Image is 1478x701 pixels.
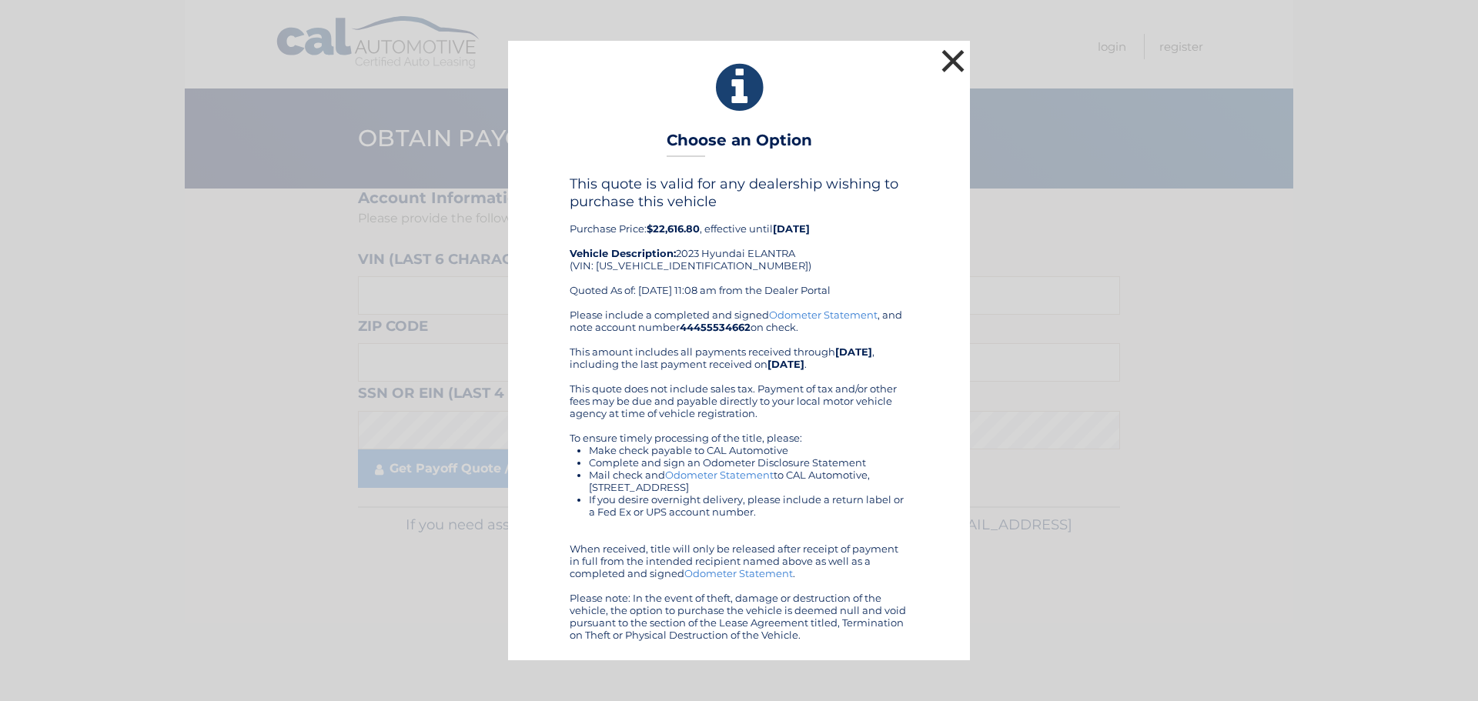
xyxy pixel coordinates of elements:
b: $22,616.80 [647,222,700,235]
button: × [938,45,968,76]
a: Odometer Statement [769,309,878,321]
h3: Choose an Option [667,131,812,158]
b: [DATE] [773,222,810,235]
a: Odometer Statement [684,567,793,579]
div: Purchase Price: , effective until 2023 Hyundai ELANTRA (VIN: [US_VEHICLE_IDENTIFICATION_NUMBER]) ... [570,175,908,308]
div: Please include a completed and signed , and note account number on check. This amount includes al... [570,309,908,641]
h4: This quote is valid for any dealership wishing to purchase this vehicle [570,175,908,209]
b: [DATE] [835,345,872,358]
b: [DATE] [767,358,804,370]
b: 44455534662 [680,321,751,333]
a: Odometer Statement [665,469,774,481]
li: If you desire overnight delivery, please include a return label or a Fed Ex or UPS account number. [589,493,908,518]
li: Mail check and to CAL Automotive, [STREET_ADDRESS] [589,469,908,493]
li: Make check payable to CAL Automotive [589,444,908,456]
strong: Vehicle Description: [570,247,676,259]
li: Complete and sign an Odometer Disclosure Statement [589,456,908,469]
